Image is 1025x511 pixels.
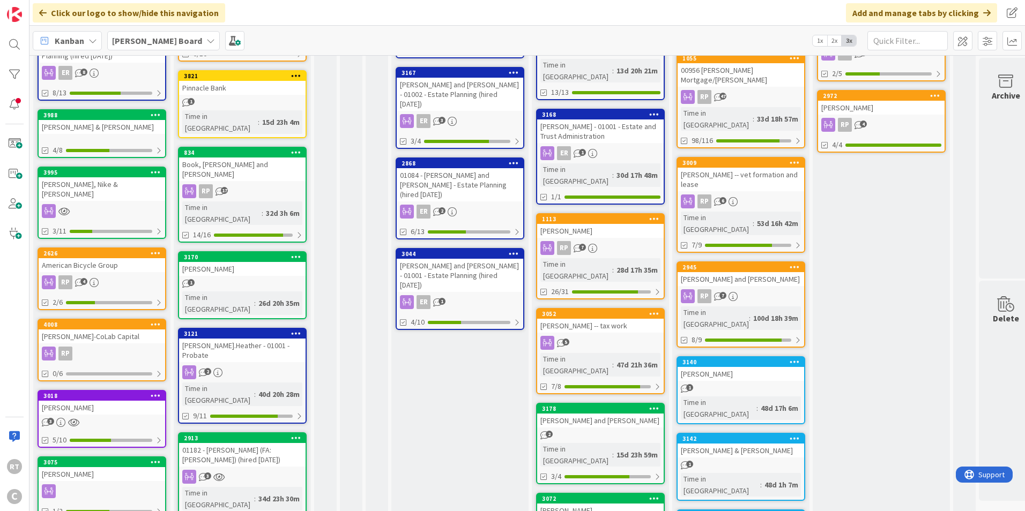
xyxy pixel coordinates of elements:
span: 1 [686,461,693,468]
span: 9/11 [193,410,207,422]
div: 3995 [43,169,165,176]
div: ER [417,205,430,219]
div: 3170 [179,252,306,262]
div: Time in [GEOGRAPHIC_DATA] [540,59,612,82]
div: 48d 17h 6m [758,402,801,414]
div: 3170[PERSON_NAME] [179,252,306,276]
span: 7/8 [551,381,561,392]
div: 2626American Bicycle Group [39,249,165,272]
div: Book, [PERSON_NAME] and [PERSON_NAME] [179,157,306,181]
div: 28d 17h 35m [614,264,660,276]
a: 3168[PERSON_NAME] - 01001 - Estate and Trust AdministrationERTime in [GEOGRAPHIC_DATA]:30d 17h 48... [536,109,665,205]
span: 3 [204,472,211,479]
span: 1 [188,98,195,105]
span: : [612,264,614,276]
div: RP [678,194,804,208]
div: Time in [GEOGRAPHIC_DATA] [182,291,254,315]
div: 2972 [823,92,945,100]
div: 2913 [179,433,306,443]
div: [PERSON_NAME] and [PERSON_NAME] [537,414,664,427]
span: 2 [546,431,553,438]
span: : [262,207,263,219]
div: 3009 [678,158,804,168]
span: 4/10 [411,317,425,328]
div: 53d 16h 42m [754,217,801,229]
div: 2945 [682,264,804,271]
span: 4/8 [53,145,63,156]
span: 8/9 [692,334,702,345]
div: 3142 [682,435,804,442]
span: : [254,493,256,505]
div: 3052 [542,310,664,318]
div: [PERSON_NAME] [39,401,165,415]
span: 1 [439,298,445,305]
a: 3052[PERSON_NAME] -- tax workTime in [GEOGRAPHIC_DATA]:47d 21h 36m7/8 [536,308,665,394]
span: 3/4 [411,136,421,147]
span: 3 [47,418,54,425]
a: 1113[PERSON_NAME]RPTime in [GEOGRAPHIC_DATA]:28d 17h 35m26/31 [536,213,665,299]
a: 2626American Bicycle GroupRP2/6 [38,247,166,310]
div: Time in [GEOGRAPHIC_DATA] [540,443,612,467]
a: [PERSON_NAME] - 01001 - Estate Planning (hired [DATE])ER8/13 [38,28,166,101]
div: 34d 23h 30m [256,493,302,505]
div: 3140[PERSON_NAME] [678,357,804,381]
span: 17 [221,187,228,194]
span: 4/4 [832,139,842,151]
span: 47 [719,93,726,100]
div: [PERSON_NAME].Heather - 01001 - Probate [179,339,306,362]
div: 3052[PERSON_NAME] -- tax work [537,309,664,333]
div: [PERSON_NAME] & [PERSON_NAME] [678,444,804,457]
div: RP [838,118,852,132]
div: 15d 23h 4m [259,116,302,128]
span: 2 [204,368,211,375]
div: 3075 [39,457,165,467]
span: 1 [579,149,586,156]
div: 3995[PERSON_NAME], Nike & [PERSON_NAME] [39,168,165,201]
div: 00956 [PERSON_NAME] Mortgage/[PERSON_NAME] [678,63,804,87]
a: 3009[PERSON_NAME] -- vet formation and leaseRPTime in [GEOGRAPHIC_DATA]:53d 16h 42m7/9 [677,157,805,253]
span: : [612,359,614,371]
div: 834 [179,148,306,157]
a: 3140[PERSON_NAME]Time in [GEOGRAPHIC_DATA]:48d 17h 6m [677,356,805,424]
div: 3142 [678,434,804,444]
a: 3178[PERSON_NAME] and [PERSON_NAME]Time in [GEOGRAPHIC_DATA]:15d 23h 59m3/4 [536,403,665,484]
div: ER [557,146,571,160]
div: American Bicycle Group [39,258,165,272]
div: 3142[PERSON_NAME] & [PERSON_NAME] [678,434,804,457]
div: 3121 [179,329,306,339]
div: 48d 1h 7m [762,479,801,491]
div: 3178 [542,405,664,412]
div: 33d 18h 57m [754,113,801,125]
span: : [254,297,256,309]
div: 834Book, [PERSON_NAME] and [PERSON_NAME] [179,148,306,181]
div: Time in [GEOGRAPHIC_DATA] [182,201,262,225]
div: RT [7,459,22,474]
span: 1x [813,35,827,46]
div: [PERSON_NAME] and [PERSON_NAME] - 01001 - Estate Planning (hired [DATE]) [397,259,523,292]
span: 26/31 [551,286,569,297]
div: [PERSON_NAME] [678,367,804,381]
div: Time in [GEOGRAPHIC_DATA] [681,473,760,497]
span: 98/116 [692,135,713,146]
a: 2972[PERSON_NAME]RP4/4 [817,90,946,153]
a: 3988[PERSON_NAME] & [PERSON_NAME]4/8 [38,109,166,158]
div: RP [697,289,711,303]
div: 2945 [678,262,804,272]
a: 3821Pinnacle BankTime in [GEOGRAPHIC_DATA]:15d 23h 4m [178,70,307,138]
span: 4 [860,121,867,127]
div: ER [58,66,72,80]
div: [PERSON_NAME] [537,224,664,238]
span: : [753,113,754,125]
div: [PERSON_NAME] - 01001 - Estate and Trust Administration [537,119,664,143]
div: Time in [GEOGRAPHIC_DATA] [681,306,749,330]
div: Time in [GEOGRAPHIC_DATA] [540,353,612,377]
div: Add and manage tabs by clicking [846,3,997,22]
div: Pinnacle Bank [179,81,306,95]
a: 3170[PERSON_NAME]Time in [GEOGRAPHIC_DATA]:26d 20h 35m [178,251,307,319]
span: : [612,449,614,461]
div: 3821 [184,72,306,80]
div: 47d 21h 36m [614,359,660,371]
span: 6/13 [411,226,425,237]
div: ER [397,114,523,128]
span: 2 [439,207,445,214]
